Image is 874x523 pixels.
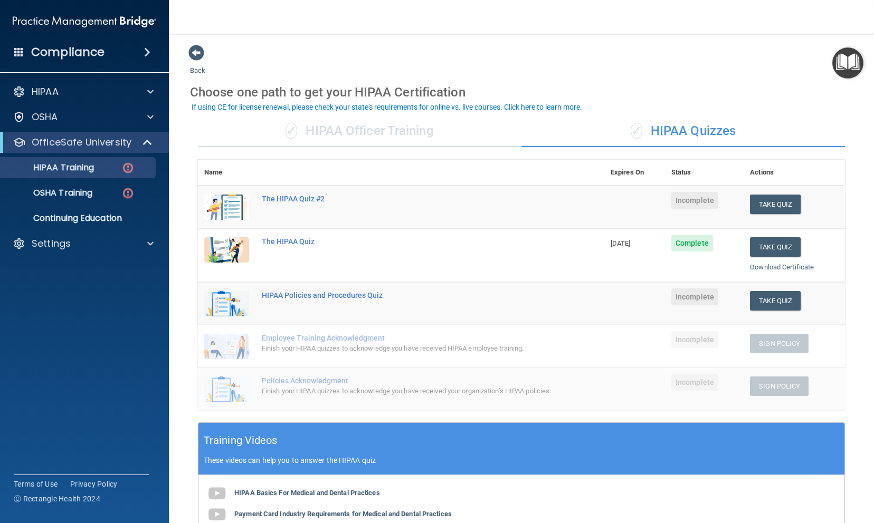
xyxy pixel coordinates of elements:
[13,237,154,250] a: Settings
[604,160,665,186] th: Expires On
[121,187,135,200] img: danger-circle.6113f641.png
[190,102,584,112] button: If using CE for license renewal, please check your state's requirements for online vs. live cours...
[750,376,809,396] button: Sign Policy
[750,237,801,257] button: Take Quiz
[262,376,552,385] div: Policies Acknowledgment
[750,195,801,214] button: Take Quiz
[750,334,809,353] button: Sign Policy
[611,239,631,247] span: [DATE]
[31,45,104,60] h4: Compliance
[192,103,582,111] div: If using CE for license renewal, please check your state's requirements for online vs. live cours...
[204,456,839,464] p: These videos can help you to answer the HIPAA quiz
[70,479,118,489] a: Privacy Policy
[262,195,552,203] div: The HIPAA Quiz #2
[190,77,853,108] div: Choose one path to get your HIPAA Certification
[262,334,552,342] div: Employee Training Acknowledgment
[262,385,552,398] div: Finish your HIPAA quizzes to acknowledge you have received your organization’s HIPAA policies.
[204,431,278,450] h5: Training Videos
[671,288,718,305] span: Incomplete
[32,237,71,250] p: Settings
[286,123,297,139] span: ✓
[14,493,100,504] span: Ⓒ Rectangle Health 2024
[832,47,863,79] button: Open Resource Center
[14,479,58,489] a: Terms of Use
[262,237,552,246] div: The HIPAA Quiz
[121,161,135,175] img: danger-circle.6113f641.png
[665,160,744,186] th: Status
[198,115,521,147] div: HIPAA Officer Training
[750,263,814,271] a: Download Certificate
[234,510,452,518] b: Payment Card Industry Requirements for Medical and Dental Practices
[671,374,718,391] span: Incomplete
[7,213,151,224] p: Continuing Education
[13,136,153,149] a: OfficeSafe University
[671,331,718,348] span: Incomplete
[234,489,380,497] b: HIPAA Basics For Medical and Dental Practices
[671,235,713,251] span: Complete
[631,123,642,139] span: ✓
[7,188,92,198] p: OSHA Training
[32,85,59,98] p: HIPAA
[744,160,845,186] th: Actions
[13,85,154,98] a: HIPAA
[7,162,94,173] p: HIPAA Training
[262,291,552,299] div: HIPAA Policies and Procedures Quiz
[32,136,131,149] p: OfficeSafe University
[32,111,58,123] p: OSHA
[198,160,255,186] th: Name
[521,115,845,147] div: HIPAA Quizzes
[206,483,227,504] img: gray_youtube_icon.38fcd6cc.png
[190,54,205,74] a: Back
[13,111,154,123] a: OSHA
[671,192,718,209] span: Incomplete
[13,11,156,32] img: PMB logo
[262,342,552,355] div: Finish your HIPAA quizzes to acknowledge you have received HIPAA employee training.
[750,291,801,311] button: Take Quiz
